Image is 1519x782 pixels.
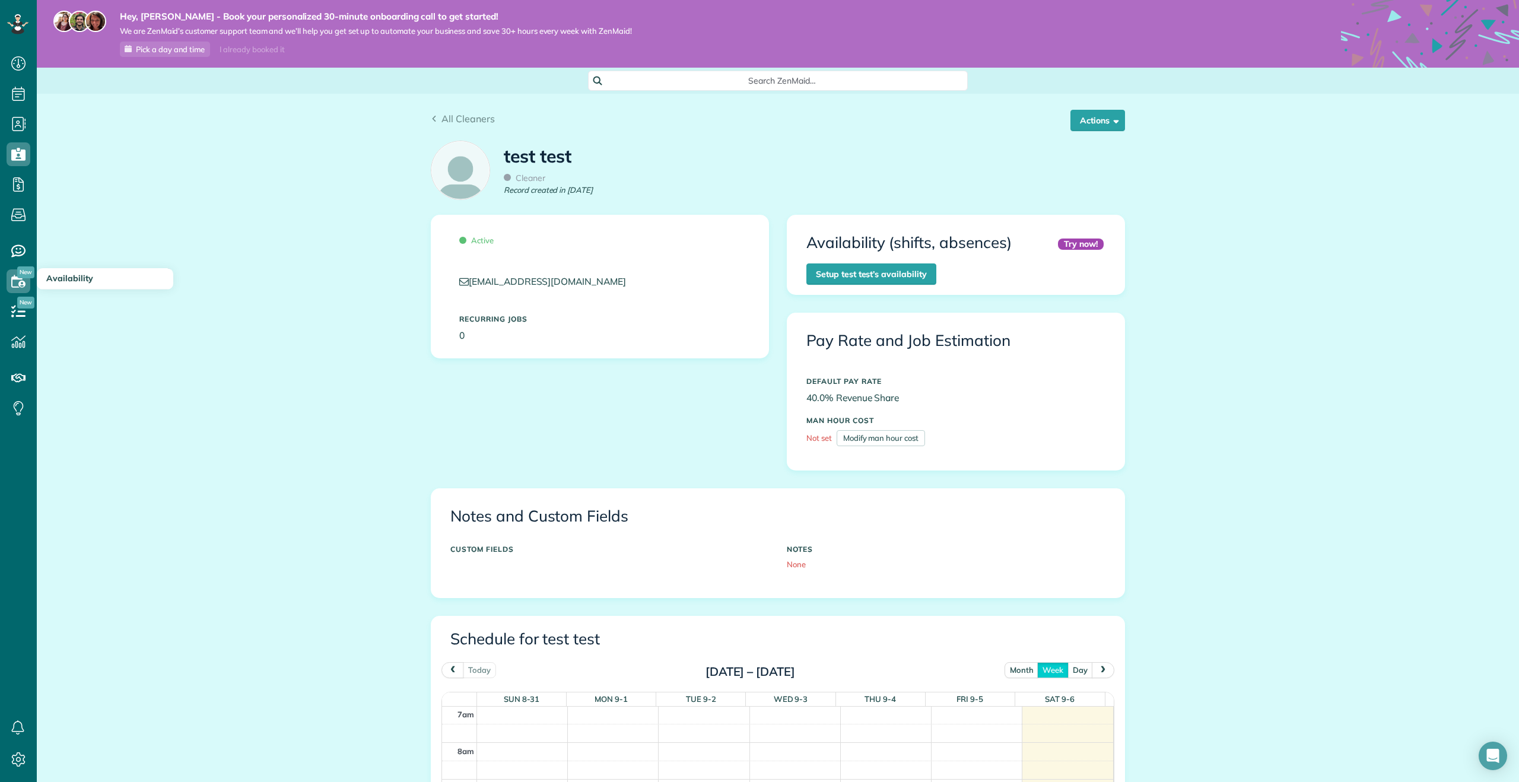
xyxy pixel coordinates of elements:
img: michelle-19f622bdf1676172e81f8f8fba1fb50e276960ebfe0243fe18214015130c80e4.jpg [85,11,106,32]
span: Tue 9-2 [686,694,716,704]
h5: CUSTOM FIELDS [450,545,769,553]
button: Actions [1070,110,1125,131]
a: All Cleaners [431,112,495,126]
h3: Schedule for test test [450,631,1105,648]
h5: NOTES [787,545,1105,553]
h5: DEFAULT PAY RATE [806,377,1105,385]
a: [EMAIL_ADDRESS][DOMAIN_NAME] [459,275,637,287]
span: Wed 9-3 [774,694,808,704]
h1: test test [504,147,593,166]
h5: MAN HOUR COST [806,417,1105,424]
a: Setup test test’s availability [806,263,936,285]
span: Fri 9-5 [956,694,983,704]
span: Cleaner [504,173,545,183]
div: Try now! [1058,239,1104,250]
a: Pick a day and time [120,42,210,57]
span: Sat 9-6 [1045,694,1075,704]
span: 7am [457,710,474,719]
span: Thu 9-4 [865,694,896,704]
a: Modify man hour cost [837,430,925,446]
span: New [17,266,34,278]
button: month [1005,662,1039,678]
span: 8am [457,746,474,756]
button: next [1092,662,1114,678]
p: 0 [459,329,741,342]
span: All Cleaners [441,113,495,125]
span: Mon 9-1 [595,694,628,704]
div: I already booked it [212,42,291,57]
span: Pick a day and time [136,44,205,54]
span: Active [459,236,494,245]
img: employee_icon-c2f8239691d896a72cdd9dc41cfb7b06f9d69bdd837a2ad469be8ff06ab05b5f.png [431,141,490,199]
span: Not set [806,433,832,443]
strong: Hey, [PERSON_NAME] - Book your personalized 30-minute onboarding call to get started! [120,11,632,23]
h5: Recurring Jobs [459,315,741,323]
div: Open Intercom Messenger [1479,742,1507,770]
button: prev [441,662,464,678]
button: week [1037,662,1069,678]
button: today [463,662,496,678]
h3: Availability (shifts, absences) [806,234,1012,252]
span: Availability [46,273,93,284]
span: None [787,560,806,569]
span: New [17,297,34,309]
button: day [1067,662,1093,678]
span: Sun 8-31 [504,694,540,704]
h3: Pay Rate and Job Estimation [806,332,1105,349]
em: Record created in [DATE] [504,185,593,196]
img: maria-72a9807cf96188c08ef61303f053569d2e2a8a1cde33d635c8a3ac13582a053d.jpg [53,11,75,32]
img: jorge-587dff0eeaa6aab1f244e6dc62b8924c3b6ad411094392a53c71c6c4a576187d.jpg [69,11,90,32]
p: 40.0% Revenue Share [806,391,1105,405]
span: We are ZenMaid’s customer support team and we’ll help you get set up to automate your business an... [120,26,632,36]
h2: [DATE] – [DATE] [676,665,824,678]
h3: Notes and Custom Fields [450,508,1105,525]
